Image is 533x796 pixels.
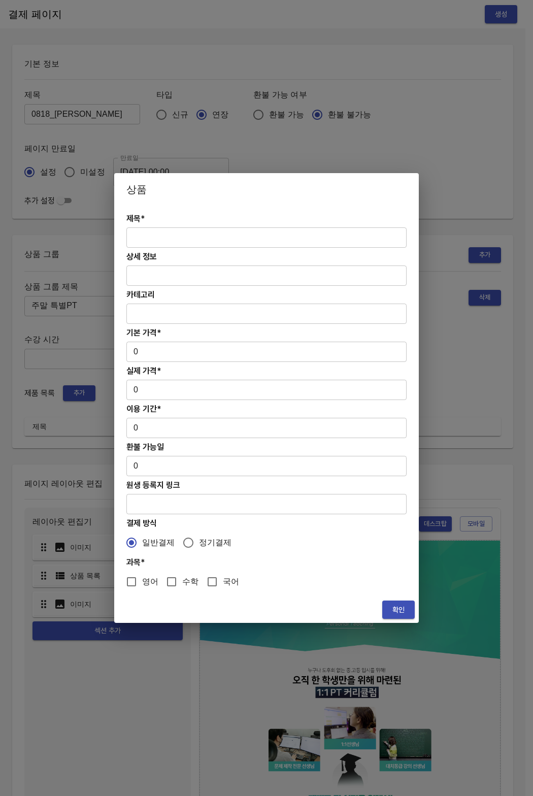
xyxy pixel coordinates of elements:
[142,537,175,549] span: 일반결제
[126,290,407,300] h4: 카테고리
[390,604,407,616] span: 확인
[199,537,232,549] span: 정기결제
[142,576,158,588] span: 영어
[126,442,407,452] h4: 환불 가능일
[382,601,415,619] button: 확인
[182,576,198,588] span: 수학
[126,252,407,261] h4: 상세 정보
[126,181,407,197] h2: 상품
[126,480,407,490] h4: 원생 등록지 링크
[126,518,407,528] h4: 결제 방식
[126,404,407,414] h4: 이용 기간*
[126,366,407,376] h4: 실제 가격*
[126,328,407,338] h4: 기본 가격*
[223,576,239,588] span: 국어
